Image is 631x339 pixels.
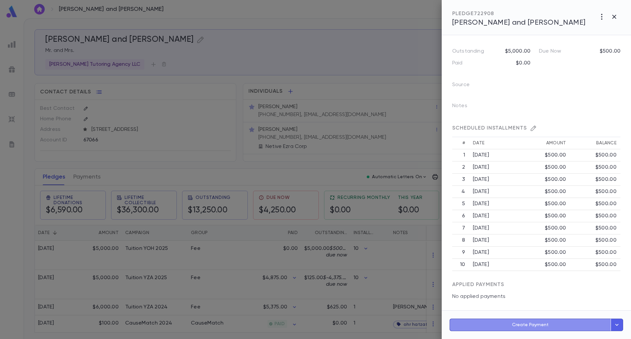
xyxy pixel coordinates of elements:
div: SCHEDULED INSTALLMENTS [452,125,620,132]
button: Create Payment [450,319,611,331]
span: [PERSON_NAME] and [PERSON_NAME] [452,19,586,26]
th: 4 [452,186,469,198]
th: Date [469,137,520,149]
td: [DATE] [469,149,520,161]
th: 1 [452,149,469,161]
th: 9 [452,247,469,259]
td: $500.00 [570,174,620,186]
td: $500.00 [520,174,570,186]
p: Notes [452,101,478,114]
td: $500.00 [570,198,620,210]
div: PLEDGE 722908 [452,11,586,17]
td: [DATE] [469,174,520,186]
th: 7 [452,222,469,234]
th: 10 [452,259,469,271]
p: Paid [452,60,463,66]
p: No applied payments [452,293,620,300]
td: $500.00 [520,161,570,174]
p: $0.00 [516,60,530,66]
td: $500.00 [570,234,620,247]
td: [DATE] [469,259,520,271]
th: Amount [520,137,570,149]
th: 5 [452,198,469,210]
td: $500.00 [520,198,570,210]
p: Outstanding [452,48,484,55]
th: 2 [452,161,469,174]
p: Due Now [539,48,561,55]
td: $500.00 [520,210,570,222]
td: $500.00 [570,222,620,234]
td: $500.00 [570,247,620,259]
td: $500.00 [520,186,570,198]
td: [DATE] [469,186,520,198]
td: $500.00 [570,259,620,271]
td: $500.00 [520,247,570,259]
td: $500.00 [520,259,570,271]
td: $500.00 [570,149,620,161]
td: $500.00 [520,234,570,247]
th: # [452,137,469,149]
td: $500.00 [520,222,570,234]
p: $500.00 [600,48,620,55]
td: [DATE] [469,247,520,259]
th: 8 [452,234,469,247]
p: Source [452,80,480,93]
td: [DATE] [469,198,520,210]
td: [DATE] [469,161,520,174]
td: $500.00 [570,210,620,222]
td: $500.00 [520,149,570,161]
td: [DATE] [469,222,520,234]
th: 6 [452,210,469,222]
td: [DATE] [469,210,520,222]
td: $500.00 [570,186,620,198]
td: $500.00 [570,161,620,174]
p: $5,000.00 [505,48,530,55]
td: [DATE] [469,234,520,247]
th: 3 [452,174,469,186]
th: Balance [570,137,620,149]
span: APPLIED PAYMENTS [452,282,504,287]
